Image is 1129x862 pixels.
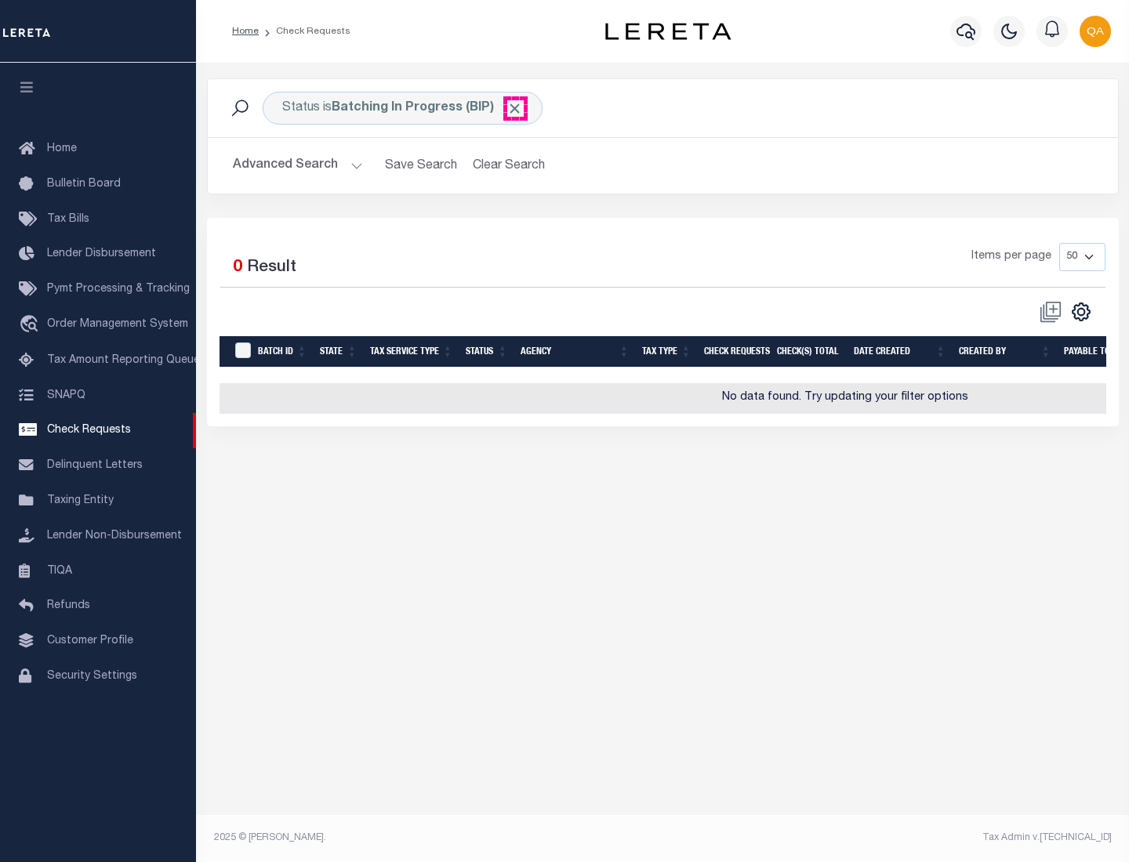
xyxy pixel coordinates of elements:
[47,460,143,471] span: Delinquent Letters
[263,92,543,125] div: Status is
[953,336,1058,368] th: Created By: activate to sort column ascending
[47,389,85,400] span: SNAPQ
[459,336,514,368] th: Status: activate to sort column ascending
[47,531,182,541] span: Lender Non-Disbursement
[47,248,156,259] span: Lender Disbursement
[232,27,259,36] a: Home
[247,255,296,281] label: Result
[698,336,771,368] th: Check Requests
[674,831,1112,845] div: Tax Admin v.[TECHNICAL_ID]
[971,248,1051,266] span: Items per page
[771,336,848,368] th: Check(s) Total
[47,214,89,225] span: Tax Bills
[636,336,698,368] th: Tax Type: activate to sort column ascending
[47,671,137,682] span: Security Settings
[233,150,363,181] button: Advanced Search
[47,143,77,154] span: Home
[259,24,350,38] li: Check Requests
[47,319,188,330] span: Order Management System
[605,23,731,40] img: logo-dark.svg
[47,179,121,190] span: Bulletin Board
[1080,16,1111,47] img: svg+xml;base64,PHN2ZyB4bWxucz0iaHR0cDovL3d3dy53My5vcmcvMjAwMC9zdmciIHBvaW50ZXItZXZlbnRzPSJub25lIi...
[47,425,131,436] span: Check Requests
[506,100,523,117] span: Click to Remove
[47,355,200,366] span: Tax Amount Reporting Queue
[47,284,190,295] span: Pymt Processing & Tracking
[252,336,314,368] th: Batch Id: activate to sort column ascending
[848,336,953,368] th: Date Created: activate to sort column ascending
[514,336,636,368] th: Agency: activate to sort column ascending
[314,336,364,368] th: State: activate to sort column ascending
[47,636,133,646] span: Customer Profile
[47,565,72,576] span: TIQA
[233,259,242,276] span: 0
[47,600,90,611] span: Refunds
[19,315,44,335] i: travel_explore
[364,336,459,368] th: Tax Service Type: activate to sort column ascending
[376,150,466,181] button: Save Search
[332,102,523,114] b: Batching In Progress (BIP)
[47,495,114,506] span: Taxing Entity
[202,831,663,845] div: 2025 © [PERSON_NAME].
[466,150,552,181] button: Clear Search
